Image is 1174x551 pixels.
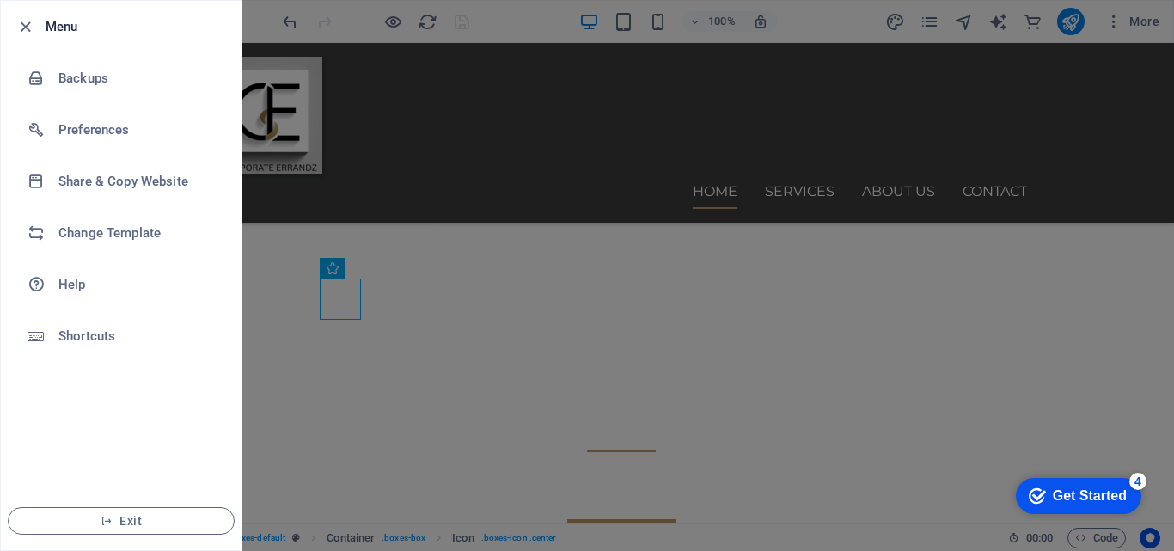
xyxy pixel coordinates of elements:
[51,19,125,34] div: Get Started
[58,274,217,295] h6: Help
[8,507,235,535] button: Exit
[1,259,242,310] a: Help
[58,119,217,140] h6: Preferences
[46,16,228,37] h6: Menu
[58,223,217,243] h6: Change Template
[127,3,144,21] div: 4
[58,171,217,192] h6: Share & Copy Website
[58,326,217,346] h6: Shortcuts
[22,514,220,528] span: Exit
[14,9,139,45] div: Get Started 4 items remaining, 20% complete
[58,68,217,89] h6: Backups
